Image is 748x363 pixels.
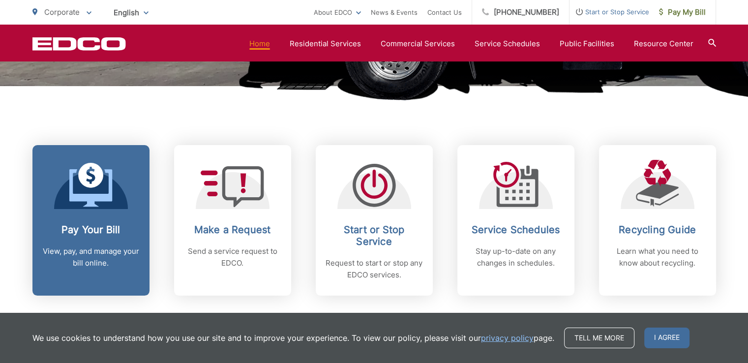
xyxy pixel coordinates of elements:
[644,328,689,348] span: I agree
[32,145,150,296] a: Pay Your Bill View, pay, and manage your bill online.
[326,224,423,247] h2: Start or Stop Service
[32,37,126,51] a: EDCD logo. Return to the homepage.
[249,38,270,50] a: Home
[659,6,706,18] span: Pay My Bill
[599,145,716,296] a: Recycling Guide Learn what you need to know about recycling.
[290,38,361,50] a: Residential Services
[467,224,565,236] h2: Service Schedules
[634,38,693,50] a: Resource Center
[32,332,554,344] p: We use cookies to understand how you use our site and to improve your experience. To view our pol...
[467,245,565,269] p: Stay up-to-date on any changes in schedules.
[42,245,140,269] p: View, pay, and manage your bill online.
[44,7,80,17] span: Corporate
[184,245,281,269] p: Send a service request to EDCO.
[381,38,455,50] a: Commercial Services
[184,224,281,236] h2: Make a Request
[609,224,706,236] h2: Recycling Guide
[314,6,361,18] a: About EDCO
[564,328,634,348] a: Tell me more
[475,38,540,50] a: Service Schedules
[609,245,706,269] p: Learn what you need to know about recycling.
[560,38,614,50] a: Public Facilities
[42,224,140,236] h2: Pay Your Bill
[326,257,423,281] p: Request to start or stop any EDCO services.
[481,332,534,344] a: privacy policy
[427,6,462,18] a: Contact Us
[457,145,574,296] a: Service Schedules Stay up-to-date on any changes in schedules.
[174,145,291,296] a: Make a Request Send a service request to EDCO.
[106,4,156,21] span: English
[371,6,418,18] a: News & Events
